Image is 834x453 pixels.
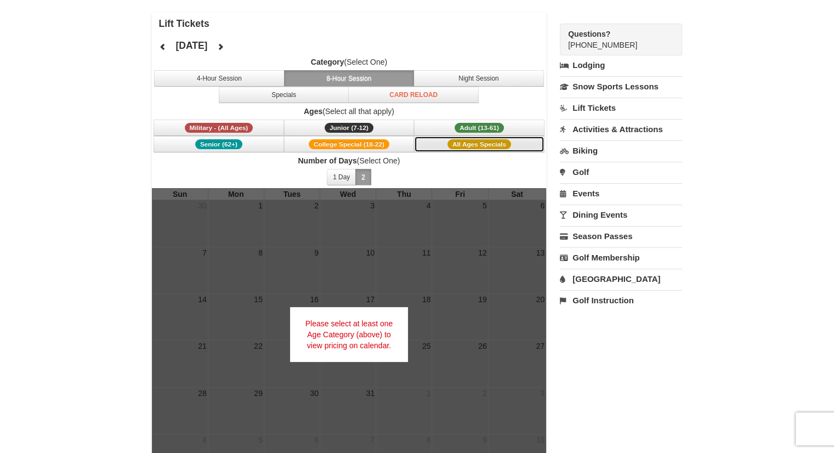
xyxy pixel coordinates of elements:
[185,123,253,133] span: Military - (All Ages)
[560,55,682,75] a: Lodging
[447,139,511,149] span: All Ages Specials
[560,162,682,182] a: Golf
[304,107,322,116] strong: Ages
[325,123,373,133] span: Junior (7-12)
[154,70,285,87] button: 4-Hour Session
[219,87,349,103] button: Specials
[290,307,409,362] div: Please select at least one Age Category (above) to view pricing on calendar.
[560,290,682,310] a: Golf Instruction
[560,140,682,161] a: Biking
[284,136,415,152] button: College Special (18-22)
[152,155,547,166] label: (Select One)
[560,226,682,246] a: Season Passes
[298,156,356,165] strong: Number of Days
[355,169,371,185] button: 2
[414,136,544,152] button: All Ages Specials
[414,120,544,136] button: Adult (13-61)
[568,30,610,38] strong: Questions?
[560,247,682,268] a: Golf Membership
[152,56,547,67] label: (Select One)
[455,123,504,133] span: Adult (13-61)
[560,269,682,289] a: [GEOGRAPHIC_DATA]
[175,40,207,51] h4: [DATE]
[560,98,682,118] a: Lift Tickets
[309,139,389,149] span: College Special (18-22)
[560,76,682,97] a: Snow Sports Lessons
[560,183,682,203] a: Events
[284,120,415,136] button: Junior (7-12)
[311,58,344,66] strong: Category
[195,139,242,149] span: Senior (62+)
[159,18,547,29] h4: Lift Tickets
[348,87,479,103] button: Card Reload
[152,106,547,117] label: (Select all that apply)
[284,70,415,87] button: 8-Hour Session
[413,70,544,87] button: Night Session
[154,120,284,136] button: Military - (All Ages)
[568,29,662,49] span: [PHONE_NUMBER]
[327,169,356,185] button: 1 Day
[154,136,284,152] button: Senior (62+)
[560,205,682,225] a: Dining Events
[560,119,682,139] a: Activities & Attractions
